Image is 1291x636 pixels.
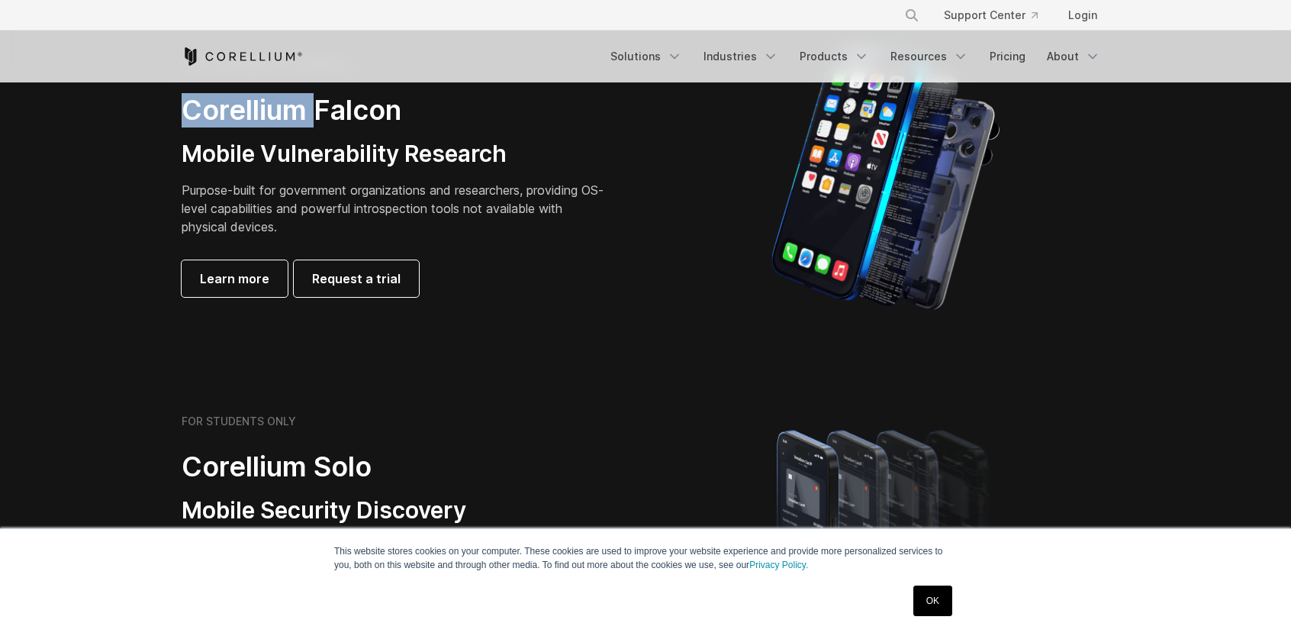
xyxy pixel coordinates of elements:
a: OK [913,586,952,616]
div: Navigation Menu [601,43,1109,70]
span: Request a trial [312,270,401,288]
p: This website stores cookies on your computer. These cookies are used to improve your website expe... [334,544,957,572]
a: Pricing [980,43,1035,70]
a: Products [790,43,878,70]
h2: Corellium Solo [182,450,609,484]
a: Request a trial [294,260,419,297]
a: Login [1056,2,1109,29]
a: Corellium Home [182,47,303,66]
a: Resources [881,43,977,70]
a: Privacy Policy. [749,560,808,570]
a: About [1038,43,1109,70]
h2: Corellium Falcon [182,93,609,128]
h3: Mobile Vulnerability Research [182,140,609,169]
p: Purpose-built for government organizations and researchers, providing OS-level capabilities and p... [182,181,609,236]
div: Navigation Menu [886,2,1109,29]
a: Support Center [932,2,1050,29]
a: Industries [694,43,787,70]
button: Search [898,2,926,29]
a: Learn more [182,260,288,297]
h3: Mobile Security Discovery [182,496,609,525]
span: Learn more [200,270,269,288]
img: iPhone model separated into the mechanics used to build the physical device. [771,44,1000,312]
a: Solutions [601,43,691,70]
h6: FOR STUDENTS ONLY [182,415,296,428]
